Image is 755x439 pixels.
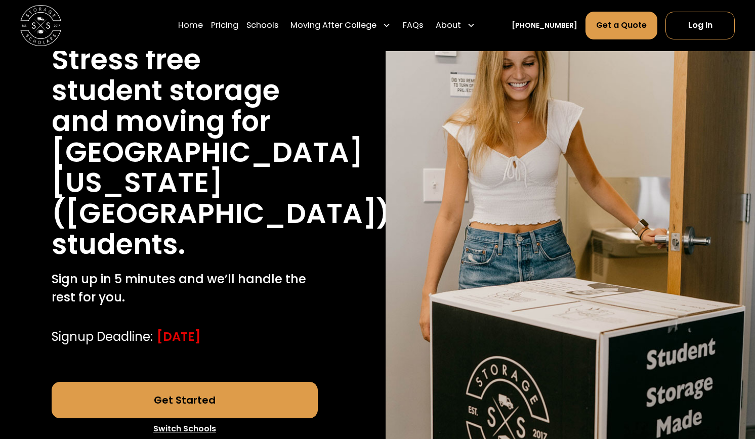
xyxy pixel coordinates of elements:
[436,19,461,31] div: About
[512,20,577,31] a: [PHONE_NUMBER]
[246,11,278,39] a: Schools
[431,11,479,39] div: About
[52,328,153,346] div: Signup Deadline:
[52,270,318,306] p: Sign up in 5 minutes and we’ll handle the rest for you.
[403,11,423,39] a: FAQs
[290,19,376,31] div: Moving After College
[52,137,390,229] h1: [GEOGRAPHIC_DATA][US_STATE] ([GEOGRAPHIC_DATA])
[20,5,61,46] img: Storage Scholars main logo
[52,45,318,137] h1: Stress free student storage and moving for
[286,11,395,39] div: Moving After College
[178,11,203,39] a: Home
[211,11,238,39] a: Pricing
[52,229,185,260] h1: students.
[665,12,735,39] a: Log In
[52,382,318,418] a: Get Started
[585,12,657,39] a: Get a Quote
[157,328,201,346] div: [DATE]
